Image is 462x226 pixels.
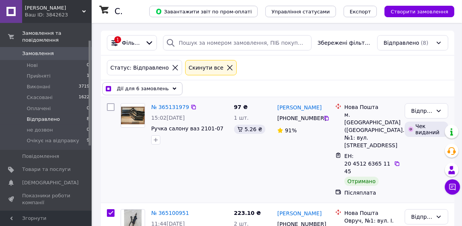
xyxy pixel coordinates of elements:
[344,153,390,174] span: ЕН: 20 4512 6365 1145
[151,125,223,132] a: Ручка салону ваз 2101-07
[411,213,433,221] div: Відправлено
[22,192,71,206] span: Показники роботи компанії
[121,107,145,125] img: Фото товару
[234,210,261,216] span: 223.10 ₴
[27,127,53,133] span: не дозвон
[87,62,89,69] span: 0
[277,104,321,111] a: [PERSON_NAME]
[27,62,38,69] span: Нові
[27,105,51,112] span: Оплачені
[411,107,433,115] div: Відправлено
[22,166,71,173] span: Товари та послуги
[87,73,89,80] span: 1
[87,105,89,112] span: 0
[117,85,169,93] span: Дії для 6 замовлень
[22,153,59,160] span: Повідомлення
[318,39,371,47] span: Збережені фільтри:
[421,40,428,46] span: (8)
[344,189,399,197] div: Післяплата
[115,7,192,16] h1: Список замовлень
[121,103,145,128] a: Фото товару
[79,94,89,101] span: 1622
[285,127,297,133] span: 91%
[344,111,399,149] div: м. [GEOGRAPHIC_DATA] ([GEOGRAPHIC_DATA].), №1: вул. [STREET_ADDRESS]
[22,50,54,57] span: Замовлення
[377,8,454,14] a: Створити замовлення
[445,179,460,195] button: Чат з покупцем
[25,5,82,11] span: RAZBORKA VAZ
[27,116,60,123] span: Відправлено
[149,6,258,17] button: Завантажити звіт по пром-оплаті
[27,94,53,101] span: Скасовані
[344,177,379,186] div: Отримано
[87,137,89,144] span: 9
[277,210,321,217] a: [PERSON_NAME]
[27,137,79,144] span: Очікує на відправку
[87,116,89,123] span: 8
[265,6,336,17] button: Управління статусами
[151,115,185,121] span: 15:02[DATE]
[155,8,252,15] span: Завантажити звіт по пром-оплаті
[344,6,377,17] button: Експорт
[271,9,330,15] span: Управління статусами
[163,35,311,50] input: Пошук за номером замовлення, ПІБ покупця, номером телефону, Email, номером накладної
[234,125,265,134] div: 5.26 ₴
[27,83,50,90] span: Виконані
[405,122,448,137] div: Чек виданий
[350,9,371,15] span: Експорт
[187,63,225,72] div: Cкинути все
[344,209,399,217] div: Нова Пошта
[22,179,79,186] span: [DEMOGRAPHIC_DATA]
[109,63,170,72] div: Статус: Відправлено
[151,104,189,110] a: № 365131979
[122,39,142,47] span: Фільтри
[391,9,448,15] span: Створити замовлення
[234,104,248,110] span: 97 ₴
[234,115,249,121] span: 1 шт.
[276,113,323,124] div: [PHONE_NUMBER]
[25,11,92,18] div: Ваш ID: 3842623
[87,127,89,133] span: 0
[384,6,454,17] button: Створити замовлення
[344,103,399,111] div: Нова Пошта
[27,73,50,80] span: Прийняті
[79,83,89,90] span: 3719
[22,30,92,44] span: Замовлення та повідомлення
[151,210,189,216] a: № 365100951
[384,39,419,47] span: Відправлено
